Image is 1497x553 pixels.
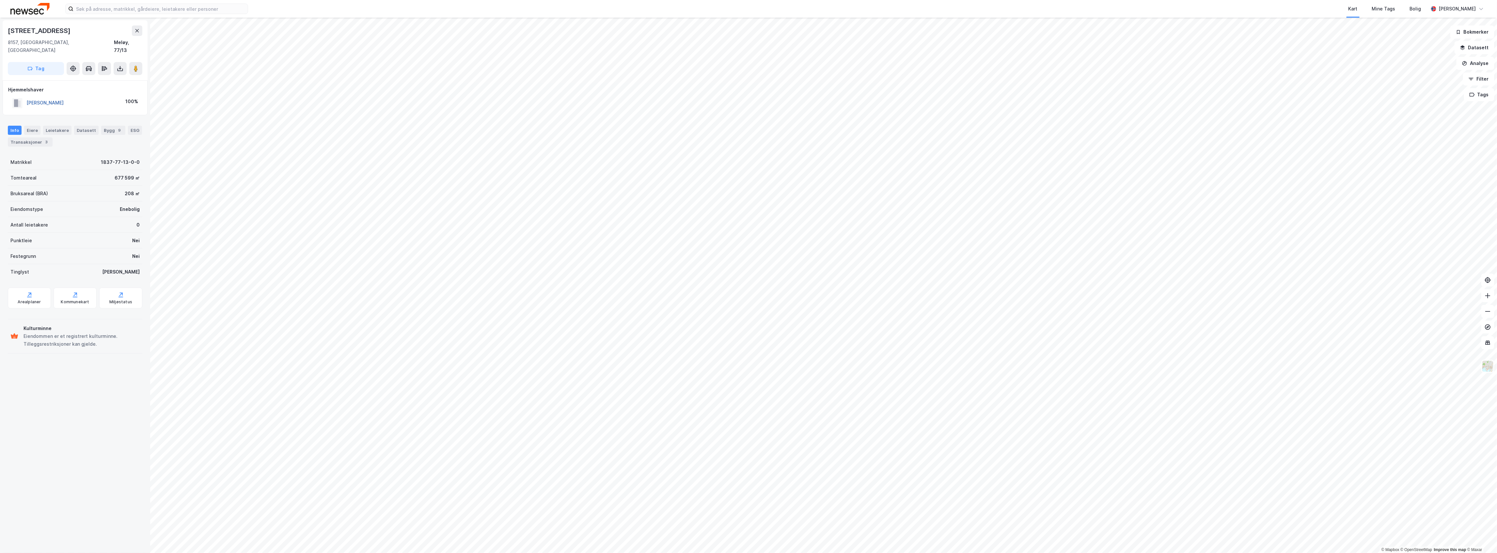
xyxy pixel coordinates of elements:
button: Tag [8,62,64,75]
div: Kart [1348,5,1358,13]
div: Miljøstatus [109,299,132,305]
div: ESG [128,126,142,135]
div: Tomteareal [10,174,37,182]
div: Hjemmelshaver [8,86,142,94]
div: [STREET_ADDRESS] [8,25,72,36]
div: [PERSON_NAME] [102,268,140,276]
div: Punktleie [10,237,32,245]
div: Mine Tags [1372,5,1395,13]
div: 8157, [GEOGRAPHIC_DATA], [GEOGRAPHIC_DATA] [8,39,114,54]
div: Eiere [24,126,40,135]
div: Bygg [101,126,125,135]
a: OpenStreetMap [1401,547,1432,552]
div: 3 [43,139,50,145]
div: Leietakere [43,126,71,135]
div: Matrikkel [10,158,32,166]
div: Bruksareal (BRA) [10,190,48,197]
div: Antall leietakere [10,221,48,229]
div: Bolig [1410,5,1421,13]
div: Enebolig [120,205,140,213]
div: Datasett [74,126,99,135]
div: Nei [132,237,140,245]
div: Kontrollprogram for chat [1464,522,1497,553]
button: Filter [1463,72,1494,86]
button: Tags [1464,88,1494,101]
div: 0 [136,221,140,229]
div: Eiendommen er et registrert kulturminne. Tilleggsrestriksjoner kan gjelde. [24,332,140,348]
div: 9 [116,127,123,134]
input: Søk på adresse, matrikkel, gårdeiere, leietakere eller personer [73,4,248,14]
div: Meløy, 77/13 [114,39,142,54]
button: Analyse [1457,57,1494,70]
div: Tinglyst [10,268,29,276]
div: 1837-77-13-0-0 [101,158,140,166]
div: Arealplaner [18,299,41,305]
a: Mapbox [1381,547,1399,552]
img: Z [1482,360,1494,372]
div: 208 ㎡ [125,190,140,197]
button: Bokmerker [1450,25,1494,39]
div: Nei [132,252,140,260]
div: Kommunekart [61,299,89,305]
div: [PERSON_NAME] [1439,5,1476,13]
div: Kulturminne [24,324,140,332]
div: 100% [125,98,138,105]
iframe: Chat Widget [1464,522,1497,553]
div: Info [8,126,22,135]
div: Transaksjoner [8,137,53,147]
img: newsec-logo.f6e21ccffca1b3a03d2d.png [10,3,50,14]
div: 677 599 ㎡ [115,174,140,182]
button: Datasett [1455,41,1494,54]
a: Improve this map [1434,547,1466,552]
div: Eiendomstype [10,205,43,213]
div: Festegrunn [10,252,36,260]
